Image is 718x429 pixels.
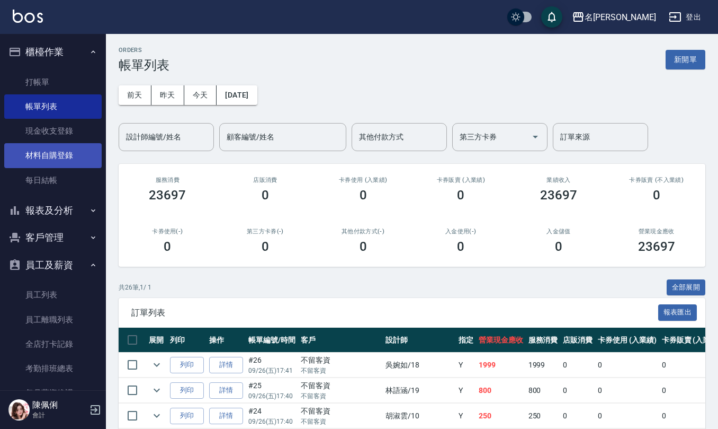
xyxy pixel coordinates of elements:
[4,94,102,119] a: 帳單列表
[4,168,102,192] a: 每日結帳
[209,357,243,373] a: 詳情
[119,283,151,292] p: 共 26 筆, 1 / 1
[360,239,367,254] h3: 0
[4,283,102,307] a: 員工列表
[425,228,497,235] h2: 入金使用(-)
[262,239,269,254] h3: 0
[298,328,383,353] th: 客戶
[229,177,302,183] h2: 店販消費
[301,391,380,401] p: 不留客資
[383,328,456,353] th: 設計師
[246,404,298,428] td: #24
[595,328,659,353] th: 卡券使用 (入業績)
[457,188,464,203] h3: 0
[568,6,660,28] button: 名[PERSON_NAME]
[527,128,544,145] button: Open
[476,404,526,428] td: 250
[666,54,705,64] a: 新開單
[131,177,204,183] h3: 服務消費
[4,381,102,405] a: 每月薪資維護
[476,378,526,403] td: 800
[666,50,705,69] button: 新開單
[595,404,659,428] td: 0
[167,328,207,353] th: 列印
[248,391,295,401] p: 09/26 (五) 17:40
[13,10,43,23] img: Logo
[476,328,526,353] th: 營業現金應收
[523,228,595,235] h2: 入金儲值
[146,328,167,353] th: 展開
[638,239,675,254] h3: 23697
[301,417,380,426] p: 不留客資
[665,7,705,27] button: 登出
[170,357,204,373] button: 列印
[327,228,399,235] h2: 其他付款方式(-)
[32,410,86,420] p: 會計
[383,404,456,428] td: 胡淑雲 /10
[170,382,204,399] button: 列印
[4,308,102,332] a: 員工離職列表
[246,378,298,403] td: #25
[4,224,102,251] button: 客戶管理
[4,251,102,279] button: 員工及薪資
[4,356,102,381] a: 考勤排班總表
[32,400,86,410] h5: 陳佩俐
[595,353,659,378] td: 0
[526,353,561,378] td: 1999
[8,399,30,421] img: Person
[526,378,561,403] td: 800
[456,378,476,403] td: Y
[119,47,169,54] h2: ORDERS
[207,328,246,353] th: 操作
[4,119,102,143] a: 現金收支登錄
[248,417,295,426] p: 09/26 (五) 17:40
[246,353,298,378] td: #26
[149,357,165,373] button: expand row
[560,378,595,403] td: 0
[555,239,562,254] h3: 0
[653,188,660,203] h3: 0
[585,11,656,24] div: 名[PERSON_NAME]
[248,366,295,375] p: 09/26 (五) 17:41
[541,6,562,28] button: save
[456,353,476,378] td: Y
[246,328,298,353] th: 帳單編號/時間
[457,239,464,254] h3: 0
[131,228,204,235] h2: 卡券使用(-)
[667,279,706,296] button: 全部展開
[164,239,171,254] h3: 0
[229,228,302,235] h2: 第三方卡券(-)
[383,378,456,403] td: 林語涵 /19
[620,228,693,235] h2: 營業現金應收
[4,197,102,224] button: 報表及分析
[4,70,102,94] a: 打帳單
[149,188,186,203] h3: 23697
[425,177,497,183] h2: 卡券販賣 (入業績)
[301,355,380,366] div: 不留客資
[209,382,243,399] a: 詳情
[560,328,595,353] th: 店販消費
[526,328,561,353] th: 服務消費
[456,404,476,428] td: Y
[383,353,456,378] td: 吳婉如 /18
[4,38,102,66] button: 櫃檯作業
[209,408,243,424] a: 詳情
[476,353,526,378] td: 1999
[4,332,102,356] a: 全店打卡記錄
[119,58,169,73] h3: 帳單列表
[149,408,165,424] button: expand row
[301,380,380,391] div: 不留客資
[151,85,184,105] button: 昨天
[262,188,269,203] h3: 0
[456,328,476,353] th: 指定
[149,382,165,398] button: expand row
[560,353,595,378] td: 0
[301,366,380,375] p: 不留客資
[620,177,693,183] h2: 卡券販賣 (不入業績)
[131,308,658,318] span: 訂單列表
[540,188,577,203] h3: 23697
[658,304,697,321] button: 報表匯出
[119,85,151,105] button: 前天
[523,177,595,183] h2: 業績收入
[595,378,659,403] td: 0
